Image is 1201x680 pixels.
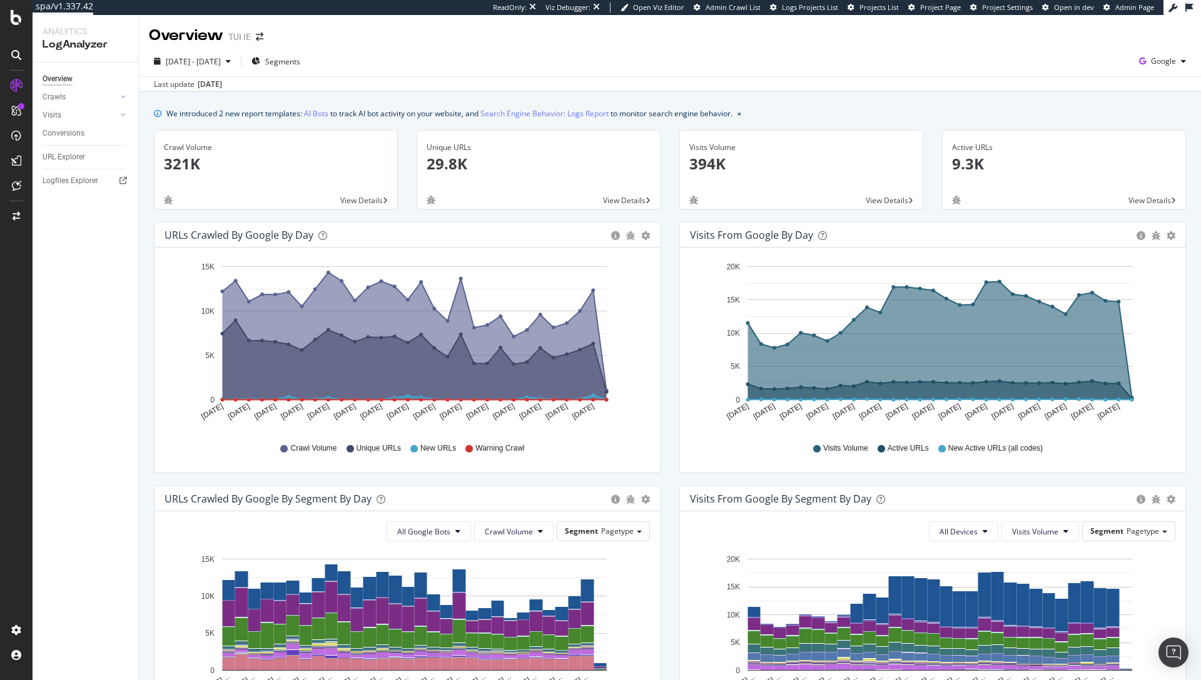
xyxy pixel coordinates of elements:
span: All Google Bots [397,526,450,537]
span: Visits Volume [823,443,868,454]
button: All Devices [929,521,998,541]
div: [DATE] [198,79,222,90]
div: bug [952,196,961,204]
div: circle-info [611,495,620,504]
span: Visits Volume [1012,526,1058,537]
text: 0 [736,396,740,404]
text: [DATE] [438,402,463,421]
text: [DATE] [200,402,225,421]
span: [DATE] - [DATE] [166,56,221,67]
a: AI Bots [304,107,328,120]
div: Overview [43,72,73,86]
span: Unique URLs [357,443,401,454]
div: circle-info [1137,231,1145,240]
div: Logfiles Explorer [43,174,98,187]
span: Pagetype [601,526,634,536]
div: Conversions [43,127,84,140]
a: Project Page [908,2,961,12]
text: [DATE] [858,402,883,421]
div: Visits Volume [689,142,913,153]
div: gear [641,495,650,504]
text: [DATE] [570,402,595,421]
text: [DATE] [518,402,543,421]
text: [DATE] [778,402,803,421]
span: Project Page [920,2,961,12]
div: ReadOnly: [493,2,527,12]
text: [DATE] [226,402,251,421]
span: Admin Crawl List [706,2,761,12]
svg: A chart. [690,257,1171,431]
text: 20K [727,262,740,271]
span: Pagetype [1127,526,1159,536]
div: bug [626,495,635,504]
a: Logfiles Explorer [43,174,129,187]
div: gear [1167,495,1175,504]
span: View Details [866,195,908,206]
div: Crawls [43,91,66,104]
div: bug [1152,495,1160,504]
text: 5K [205,629,215,638]
p: 394K [689,153,913,174]
a: Projects List [848,2,899,12]
a: Overview [43,72,129,86]
text: [DATE] [412,402,437,421]
a: Search Engine Behavior: Logs Report [480,107,609,120]
span: Crawl Volume [290,443,337,454]
text: [DATE] [1043,402,1068,421]
div: URL Explorer [43,151,85,164]
div: Visits [43,109,61,122]
text: [DATE] [804,402,829,421]
span: Open Viz Editor [633,2,684,12]
button: Segments [246,51,305,71]
text: [DATE] [358,402,383,421]
text: [DATE] [385,402,410,421]
div: Unique URLs [427,142,651,153]
div: info banner [154,107,1186,120]
text: 15K [727,582,740,591]
text: [DATE] [279,402,304,421]
div: Visits from Google by day [690,229,813,241]
span: Active URLs [888,443,929,454]
text: [DATE] [465,402,490,421]
div: bug [1152,231,1160,240]
a: Project Settings [970,2,1033,12]
a: Crawls [43,91,117,104]
div: Visits from Google By Segment By Day [690,492,871,505]
text: [DATE] [306,402,331,421]
text: 0 [210,666,215,675]
text: [DATE] [831,402,856,421]
span: Segment [1090,526,1123,536]
a: Logs Projects List [770,2,838,12]
text: [DATE] [963,402,988,421]
div: gear [1167,231,1175,240]
svg: A chart. [165,257,646,431]
span: Admin Page [1115,2,1154,12]
div: arrow-right-arrow-left [256,32,263,41]
text: [DATE] [1096,402,1121,421]
text: 15K [201,555,215,564]
p: 321K [164,153,388,174]
div: Open Intercom Messenger [1158,637,1188,667]
text: 0 [736,666,740,675]
span: Crawl Volume [485,526,533,537]
text: [DATE] [937,402,962,421]
text: [DATE] [725,402,750,421]
span: Projects List [859,2,899,12]
span: Google [1151,56,1176,66]
text: 5K [731,638,740,647]
text: 20K [727,555,740,564]
text: [DATE] [1016,402,1041,421]
text: 10K [201,307,215,316]
div: bug [427,196,435,204]
button: Crawl Volume [474,521,554,541]
text: 15K [201,262,215,271]
text: 10K [201,592,215,601]
div: Last update [154,79,222,90]
span: View Details [1128,195,1171,206]
div: Viz Debugger: [545,2,590,12]
a: Open Viz Editor [621,2,684,12]
a: Admin Crawl List [694,2,761,12]
button: All Google Bots [387,521,471,541]
span: View Details [603,195,646,206]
